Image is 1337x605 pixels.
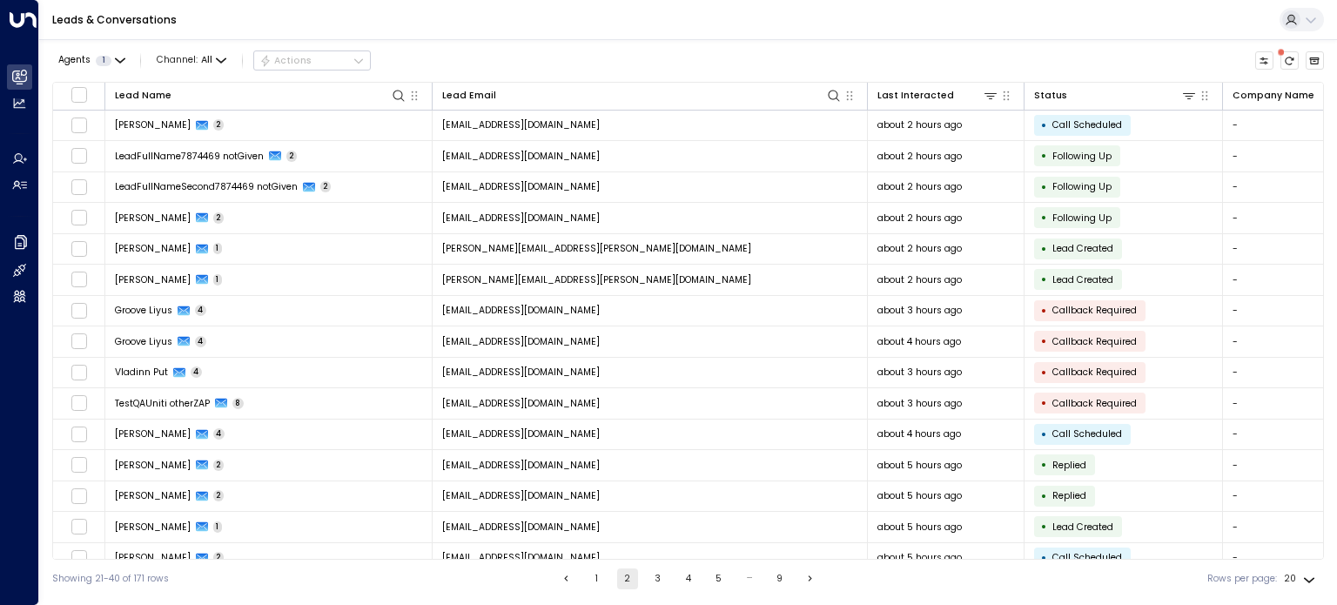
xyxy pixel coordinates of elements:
[877,273,962,286] span: about 2 hours ago
[71,210,87,226] span: Toggle select row
[213,274,223,286] span: 1
[877,489,962,502] span: about 5 hours ago
[1233,88,1314,104] div: Company Name
[442,551,600,564] span: mazha123sep17@yahoo.com
[442,180,600,193] span: LeadFullNameSecond7874469@mailinator.com
[213,552,225,563] span: 2
[1041,392,1047,414] div: •
[1052,212,1112,225] span: Following Up
[617,568,638,589] button: page 2
[71,333,87,350] span: Toggle select row
[115,427,191,440] span: Ryan thomas
[115,551,191,564] span: Leela Thomas
[1041,547,1047,569] div: •
[71,426,87,442] span: Toggle select row
[1284,568,1319,589] div: 20
[1052,521,1113,534] span: Lead Created
[58,56,91,65] span: Agents
[1041,145,1047,167] div: •
[555,568,822,589] nav: pagination navigation
[678,568,699,589] button: Go to page 4
[71,364,87,380] span: Toggle select row
[213,490,225,501] span: 2
[201,55,212,65] span: All
[1041,114,1047,137] div: •
[71,240,87,257] span: Toggle select row
[52,12,177,27] a: Leads & Conversations
[877,150,962,163] span: about 2 hours ago
[286,151,298,162] span: 2
[151,51,232,70] button: Channel:All
[232,398,245,409] span: 8
[115,150,264,163] span: LeadFullName7874469 notGiven
[52,572,169,586] div: Showing 21-40 of 171 rows
[71,272,87,288] span: Toggle select row
[71,148,87,165] span: Toggle select row
[800,568,821,589] button: Go to next page
[709,568,729,589] button: Go to page 5
[442,459,600,472] span: preeethi12@yahoo.com
[115,489,191,502] span: Preethi Prakash
[877,88,954,104] div: Last Interacted
[1041,423,1047,446] div: •
[442,397,600,410] span: testqauniti.otherzap@yahoo.com
[115,459,191,472] span: Preethi Prakash
[1052,150,1112,163] span: Following Up
[1052,304,1137,317] span: Callback Required
[1207,572,1277,586] label: Rows per page:
[320,181,332,192] span: 2
[71,117,87,133] span: Toggle select row
[71,178,87,195] span: Toggle select row
[1255,51,1274,71] button: Customize
[877,335,961,348] span: about 4 hours ago
[1052,242,1113,255] span: Lead Created
[877,180,962,193] span: about 2 hours ago
[442,335,600,348] span: grooove31@yahoo.com
[195,336,207,347] span: 4
[115,88,171,104] div: Lead Name
[1052,489,1086,502] span: Replied
[195,305,207,316] span: 4
[213,521,223,533] span: 1
[115,397,210,410] span: TestQAUniti otherZAP
[115,242,191,255] span: Khyati Singh
[115,521,191,534] span: Preethi Prakash
[213,212,225,224] span: 2
[1034,87,1198,104] div: Status
[253,50,371,71] div: Button group with a nested menu
[115,212,191,225] span: Jeremy Chan
[1041,330,1047,353] div: •
[71,549,87,566] span: Toggle select row
[442,150,600,163] span: LeadFullName7874469@mailinator.com
[1052,335,1137,348] span: Callback Required
[1052,551,1122,564] span: Call Scheduled
[213,243,223,254] span: 1
[1052,273,1113,286] span: Lead Created
[115,87,407,104] div: Lead Name
[1041,176,1047,198] div: •
[877,427,961,440] span: about 4 hours ago
[115,366,168,379] span: Vladinn Put
[1041,485,1047,508] div: •
[1306,51,1325,71] button: Archived Leads
[115,118,191,131] span: John Doe
[71,86,87,103] span: Toggle select all
[1280,51,1300,71] span: There are new threads available. Refresh the grid to view the latest updates.
[442,427,600,440] span: ryanthomaskk89@yahoo.com
[442,489,600,502] span: preeethi12@yahoo.com
[1041,299,1047,322] div: •
[877,366,962,379] span: about 3 hours ago
[151,51,232,70] span: Channel:
[877,212,962,225] span: about 2 hours ago
[259,55,312,67] div: Actions
[71,487,87,504] span: Toggle select row
[1052,427,1122,440] span: Call Scheduled
[442,118,600,131] span: submittedtestdata11@proton.me
[1034,88,1067,104] div: Status
[1041,361,1047,384] div: •
[877,118,962,131] span: about 2 hours ago
[442,273,751,286] span: khyati.singh@iwgplc.com
[587,568,608,589] button: Go to page 1
[213,119,225,131] span: 2
[1041,454,1047,476] div: •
